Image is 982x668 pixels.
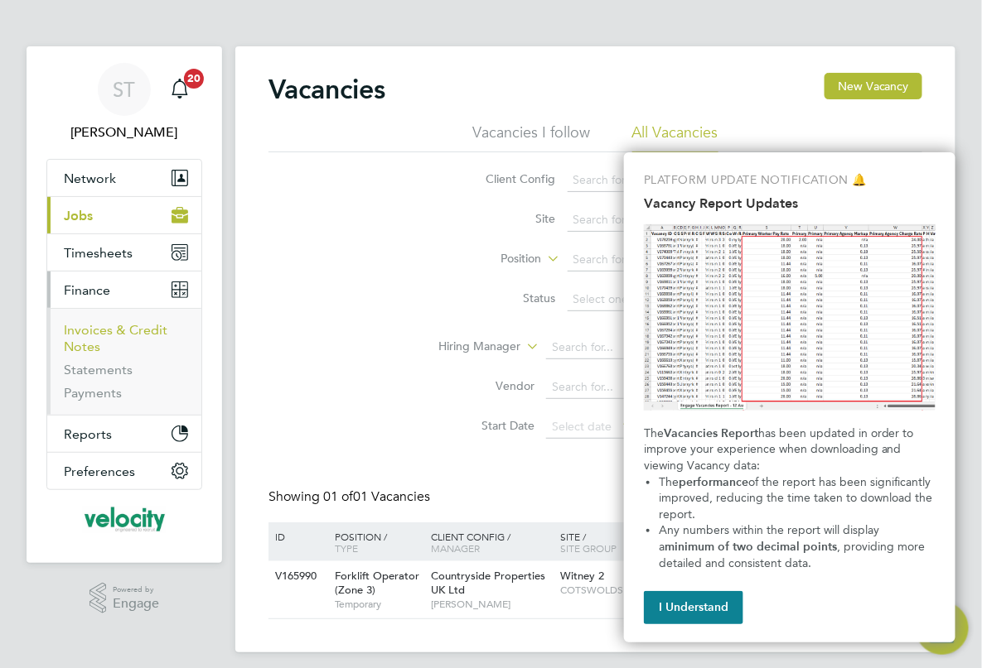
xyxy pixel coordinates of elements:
[560,569,604,583] span: Witney 2
[427,522,557,562] div: Client Config /
[271,561,323,592] div: V165990
[431,598,553,611] span: [PERSON_NAME]
[679,475,748,489] strong: performance
[659,523,883,554] span: Any numbers within the report will display a
[336,569,420,597] span: Forklift Operator (Zone 3)
[439,378,535,393] label: Vendor
[27,46,222,563] nav: Main navigation
[546,336,709,359] input: Search for...
[64,385,122,401] a: Payments
[46,63,202,142] a: Go to account details
[64,208,93,223] span: Jobs
[113,597,159,611] span: Engage
[644,591,743,624] button: I Understand
[560,541,617,555] span: Site Group
[461,211,556,226] label: Site
[425,339,520,355] label: Hiring Manager
[323,488,430,505] span: 01 Vacancies
[644,224,936,411] img: Highlight Columns with Numbers in the Vacancies Report
[336,541,359,555] span: Type
[64,245,133,261] span: Timesheets
[644,426,664,440] span: The
[64,362,133,377] a: Statements
[568,209,731,232] input: Search for...
[659,475,679,489] span: The
[431,541,480,555] span: Manager
[64,322,167,354] a: Invoices & Credit Notes
[552,419,612,434] span: Select date
[556,522,634,562] div: Site /
[83,507,165,533] img: velocityrecruitment-logo-retina.png
[271,522,323,550] div: ID
[268,73,385,106] h2: Vacancies
[184,69,204,89] span: 20
[632,123,718,152] li: All Vacancies
[64,171,116,186] span: Network
[46,123,202,142] span: Sarah Taylor
[568,288,731,311] input: Select one
[323,488,353,505] span: 01 of
[659,540,928,570] span: , providing more detailed and consistent data.
[664,426,758,440] strong: Vacancies Report
[461,171,556,186] label: Client Config
[665,540,837,554] strong: minimum of two decimal points
[431,569,545,597] span: Countryside Properties UK Ltd
[461,291,556,305] label: Status
[113,583,159,597] span: Powered by
[473,123,591,152] li: Vacancies I follow
[447,251,542,267] label: Position
[644,426,917,473] span: has been updated in order to improve your experience when downloading and viewing Vacancy data:
[439,418,535,433] label: Start Date
[560,584,630,597] span: COTSWOLDS
[644,195,936,211] h2: Vacancy Report Updates
[644,172,936,189] p: PLATFORM UPDATE NOTIFICATION 🔔
[114,79,136,100] span: ST
[64,282,110,298] span: Finance
[323,522,427,562] div: Position /
[624,152,955,642] div: Vacancy Report Updates
[568,169,731,192] input: Search for...
[825,73,922,99] button: New Vacancy
[64,426,112,442] span: Reports
[268,488,433,506] div: Showing
[568,248,731,272] input: Search for...
[46,507,202,533] a: Go to home page
[336,598,423,611] span: Temporary
[64,464,135,479] span: Preferences
[546,376,709,399] input: Search for...
[659,475,936,521] span: of the report has been significantly improved, reducing the time taken to download the report.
